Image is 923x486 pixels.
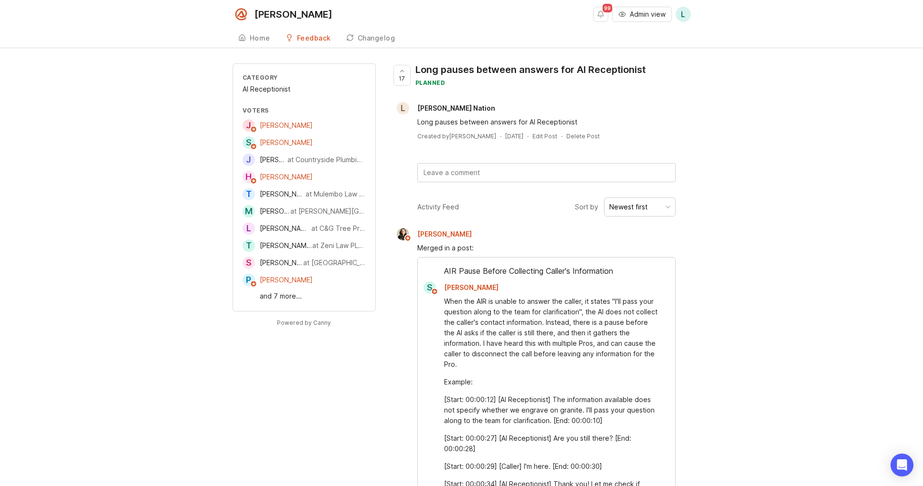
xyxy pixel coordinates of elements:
[358,35,395,41] div: Changelog
[243,274,255,286] div: P
[260,190,313,198] span: [PERSON_NAME]
[250,280,257,288] img: member badge
[418,281,506,294] a: S[PERSON_NAME]
[303,258,366,268] div: at [GEOGRAPHIC_DATA]
[415,63,646,76] div: Long pauses between answers for AI Receptionist
[500,132,501,140] div: ·
[415,79,646,87] div: planned
[417,132,496,140] div: Created by [PERSON_NAME]
[612,7,672,22] button: Admin view
[566,132,600,140] div: Delete Post
[891,454,913,476] div: Open Intercom Messenger
[243,239,366,252] a: T[PERSON_NAME]at Zeni Law PLLC
[260,155,313,164] span: [PERSON_NAME]
[417,104,495,112] span: [PERSON_NAME] Nation
[306,189,366,199] div: at Mulembo Law PLLC
[260,291,366,301] a: and 7 more...
[311,223,366,234] div: at C&G Tree Pros
[243,188,366,200] a: T[PERSON_NAME]at Mulembo Law PLLC
[444,283,499,291] span: [PERSON_NAME]
[287,155,365,165] div: at Countryside Plumbing Sewer and Septic Inc
[260,224,313,232] span: [PERSON_NAME]
[243,171,313,183] a: H[PERSON_NAME]
[233,6,250,23] img: Smith.ai logo
[250,35,270,41] div: Home
[391,228,479,240] a: Ysabelle Eugenio[PERSON_NAME]
[424,281,436,294] div: S
[340,29,401,48] a: Changelog
[243,119,255,132] div: J
[444,461,660,472] div: [Start: 00:00:29] [Caller] I'm here. [End: 00:00:30]
[250,126,257,133] img: member badge
[243,257,366,269] a: S[PERSON_NAME]at [GEOGRAPHIC_DATA]
[444,296,660,370] div: When the AIR is unable to answer the caller, it states "I'll pass your question along to the team...
[250,143,257,150] img: member badge
[444,394,660,426] div: [Start: 00:00:12] [AI Receptionist] The information available does not specify whether we engrave...
[391,102,503,114] a: L[PERSON_NAME] Nation
[417,230,472,238] span: [PERSON_NAME]
[290,206,365,217] div: at [PERSON_NAME][GEOGRAPHIC_DATA]
[399,74,405,83] span: 17
[603,4,612,12] span: 99
[255,10,332,19] div: [PERSON_NAME]
[505,133,523,140] time: [DATE]
[243,188,255,200] div: T
[527,132,529,140] div: ·
[397,228,409,240] img: Ysabelle Eugenio
[417,202,459,212] div: Activity Feed
[243,205,366,217] a: M[PERSON_NAME]at [PERSON_NAME][GEOGRAPHIC_DATA]
[243,119,313,132] a: J[PERSON_NAME]
[593,7,608,22] button: Notifications
[243,136,255,149] div: S
[243,257,255,269] div: S
[397,102,409,114] div: L
[505,132,523,140] a: [DATE]
[575,202,598,212] span: Sort by
[444,433,660,454] div: [Start: 00:00:27] [AI Receptionist] Are you still there? [End: 00:00:28]
[444,377,660,387] div: Example:
[243,106,366,114] div: Voters
[561,132,562,140] div: ·
[243,136,313,149] a: S[PERSON_NAME]
[243,73,366,82] div: Category
[431,288,438,295] img: member badge
[260,138,313,146] span: [PERSON_NAME]
[676,7,691,22] button: L
[250,177,257,185] img: member badge
[243,205,255,217] div: M
[532,132,557,140] div: Edit Post
[280,29,337,48] a: Feedback
[276,317,332,328] a: Powered by Canny
[297,35,331,41] div: Feedback
[312,240,366,251] div: at Zeni Law PLLC
[260,207,313,215] span: [PERSON_NAME]
[243,222,366,235] a: L[PERSON_NAME]at C&G Tree Pros
[243,239,255,252] div: T
[243,222,255,235] div: L
[418,265,675,281] div: AIR Pause Before Collecting Caller's Information
[393,65,411,86] button: 17
[243,154,255,166] div: J
[404,235,411,242] img: member badge
[243,84,366,94] div: AI Receptionist
[260,173,313,181] span: [PERSON_NAME]
[260,276,313,284] span: [PERSON_NAME]
[417,117,676,127] div: Long pauses between answers for AI Receptionist
[243,171,255,183] div: H
[243,274,313,286] a: P[PERSON_NAME]
[609,202,647,212] div: Newest first
[260,241,313,249] span: [PERSON_NAME]
[630,10,666,19] span: Admin view
[233,29,276,48] a: Home
[417,243,676,253] div: Merged in a post:
[260,121,313,129] span: [PERSON_NAME]
[681,9,685,20] span: L
[260,259,313,267] span: [PERSON_NAME]
[243,154,366,166] a: J[PERSON_NAME]at Countryside Plumbing Sewer and Septic Inc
